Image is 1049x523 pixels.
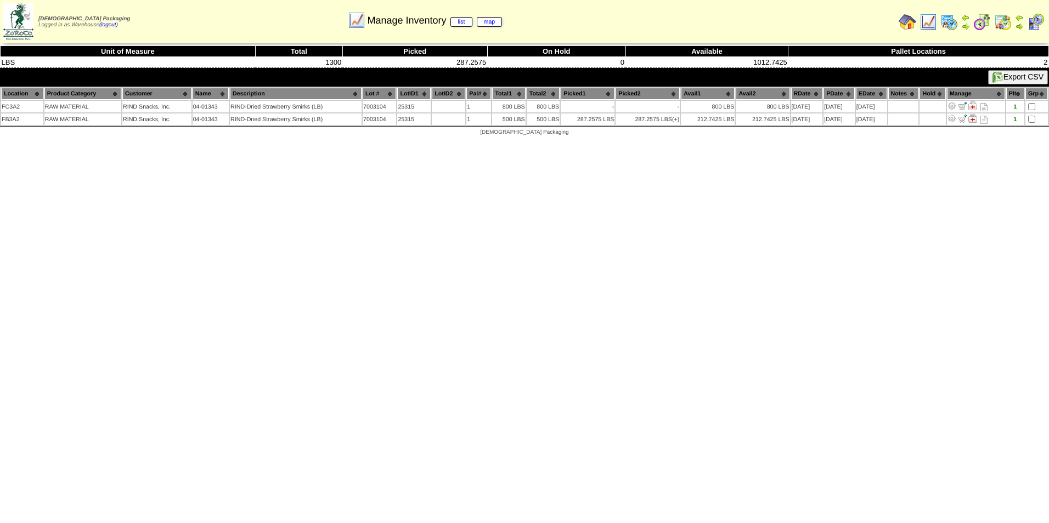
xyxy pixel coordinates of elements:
[527,113,560,125] td: 500 LBS
[940,13,958,31] img: calendarprod.gif
[38,16,130,28] span: Logged in as Warehouse
[1,101,43,112] td: FC3A2
[44,88,121,100] th: Product Category
[99,22,118,28] a: (logout)
[625,57,788,68] td: 1012.7425
[736,113,789,125] td: 212.7425 LBS
[616,101,680,112] td: -
[961,22,970,31] img: arrowright.gif
[193,101,229,112] td: 04-01343
[342,46,487,57] th: Picked
[1,88,43,100] th: Location
[1027,13,1045,31] img: calendarcustomer.gif
[788,46,1049,57] th: Pallet Locations
[958,101,967,110] img: Move
[1015,13,1024,22] img: arrowleft.gif
[3,3,33,40] img: zoroco-logo-small.webp
[342,57,487,68] td: 287.2575
[616,113,680,125] td: 287.2575 LBS
[38,16,130,22] span: [DEMOGRAPHIC_DATA] Packaging
[824,88,855,100] th: PDate
[492,101,526,112] td: 800 LBS
[432,88,465,100] th: LotID2
[466,101,491,112] td: 1
[561,113,614,125] td: 287.2575 LBS
[477,17,503,27] a: map
[397,101,431,112] td: 25315
[1015,22,1024,31] img: arrowright.gif
[958,114,967,123] img: Move
[230,88,362,100] th: Description
[899,13,916,31] img: home.gif
[363,113,396,125] td: 7003104
[492,113,526,125] td: 500 LBS
[681,101,735,112] td: 800 LBS
[856,88,887,100] th: EDate
[788,57,1049,68] td: 2
[920,88,946,100] th: Hold
[363,88,396,100] th: Lot #
[625,46,788,57] th: Available
[255,57,342,68] td: 1300
[824,113,855,125] td: [DATE]
[968,101,977,110] img: Manage Hold
[466,88,491,100] th: Pal#
[230,113,362,125] td: RIND-Dried Strawberry Smirks (LB)
[492,88,526,100] th: Total1
[561,101,614,112] td: -
[193,88,229,100] th: Name
[1007,116,1024,123] div: 1
[988,70,1048,84] button: Export CSV
[791,101,823,112] td: [DATE]
[980,116,988,124] i: Note
[230,101,362,112] td: RIND-Dried Strawberry Smirks (LB)
[824,101,855,112] td: [DATE]
[973,13,991,31] img: calendarblend.gif
[487,46,625,57] th: On Hold
[122,88,191,100] th: Customer
[888,88,919,100] th: Notes
[480,129,568,135] span: [DEMOGRAPHIC_DATA] Packaging
[561,88,614,100] th: Picked1
[527,88,560,100] th: Total2
[367,15,502,26] span: Manage Inventory
[736,101,789,112] td: 800 LBS
[791,113,823,125] td: [DATE]
[450,17,472,27] a: list
[44,101,121,112] td: RAW MATERIAL
[791,88,823,100] th: RDate
[397,113,431,125] td: 25315
[487,57,625,68] td: 0
[736,88,789,100] th: Avail2
[681,88,735,100] th: Avail1
[947,88,1005,100] th: Manage
[44,113,121,125] td: RAW MATERIAL
[255,46,342,57] th: Total
[968,114,977,123] img: Manage Hold
[961,13,970,22] img: arrowleft.gif
[1007,104,1024,110] div: 1
[1006,88,1024,100] th: Plt
[1,57,256,68] td: LBS
[122,113,191,125] td: RIND Snacks, Inc.
[994,13,1012,31] img: calendarinout.gif
[397,88,431,100] th: LotID1
[363,101,396,112] td: 7003104
[1025,88,1048,100] th: Grp
[856,113,887,125] td: [DATE]
[193,113,229,125] td: 04-01343
[920,13,937,31] img: line_graph.gif
[527,101,560,112] td: 800 LBS
[856,101,887,112] td: [DATE]
[948,114,956,123] img: Adjust
[948,101,956,110] img: Adjust
[122,101,191,112] td: RIND Snacks, Inc.
[672,116,679,123] div: (+)
[980,103,988,111] i: Note
[681,113,735,125] td: 212.7425 LBS
[348,12,365,29] img: line_graph.gif
[1,113,43,125] td: FB3A2
[466,113,491,125] td: 1
[616,88,680,100] th: Picked2
[1,46,256,57] th: Unit of Measure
